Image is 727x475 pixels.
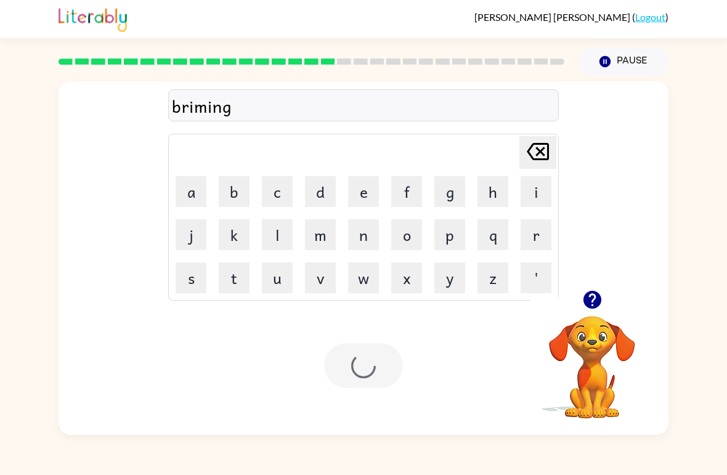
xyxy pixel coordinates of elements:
[348,219,379,250] button: n
[59,5,127,32] img: Literably
[391,262,422,293] button: x
[434,176,465,207] button: g
[262,219,293,250] button: l
[262,176,293,207] button: c
[635,11,665,23] a: Logout
[176,176,206,207] button: a
[474,11,668,23] div: ( )
[521,219,551,250] button: r
[305,176,336,207] button: d
[391,219,422,250] button: o
[172,93,555,119] div: briming
[219,262,250,293] button: t
[477,262,508,293] button: z
[579,47,668,76] button: Pause
[474,11,632,23] span: [PERSON_NAME] [PERSON_NAME]
[434,262,465,293] button: y
[477,176,508,207] button: h
[477,219,508,250] button: q
[521,176,551,207] button: i
[176,219,206,250] button: j
[305,219,336,250] button: m
[176,262,206,293] button: s
[262,262,293,293] button: u
[348,262,379,293] button: w
[391,176,422,207] button: f
[219,219,250,250] button: k
[530,297,654,420] video: Your browser must support playing .mp4 files to use Literably. Please try using another browser.
[348,176,379,207] button: e
[219,176,250,207] button: b
[434,219,465,250] button: p
[521,262,551,293] button: '
[305,262,336,293] button: v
